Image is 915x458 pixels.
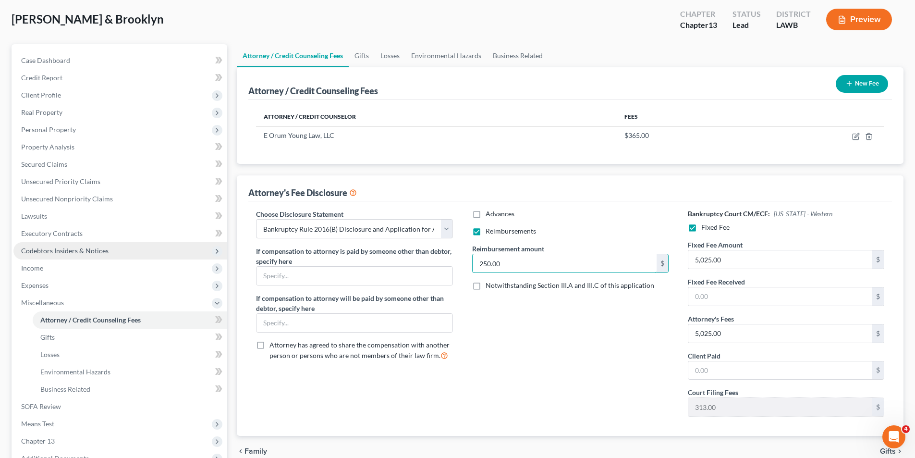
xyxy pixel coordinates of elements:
span: Unsecured Nonpriority Claims [21,195,113,203]
div: Chapter [680,20,717,31]
i: chevron_right [896,447,903,455]
label: If compensation to attorney is paid by someone other than debtor, specify here [256,246,452,266]
span: Attorney / Credit Counselor [264,113,356,120]
span: Client Profile [21,91,61,99]
div: $ [872,250,884,269]
label: Court Filing Fees [688,387,738,397]
input: 0.00 [688,250,872,269]
span: Expenses [21,281,49,289]
span: Fees [624,113,638,120]
span: Notwithstanding Section III.A and III.C of this application [486,281,654,289]
a: Gifts [33,329,227,346]
span: Attorney has agreed to share the compensation with another person or persons who are not members ... [269,341,450,359]
a: Lawsuits [13,208,227,225]
div: District [776,9,811,20]
span: Fixed Fee [701,223,730,231]
span: Losses [40,350,60,359]
button: Preview [826,9,892,30]
a: Losses [375,44,405,67]
label: Reimbursement amount [472,244,544,254]
div: $ [872,398,884,416]
a: Attorney / Credit Counseling Fees [33,311,227,329]
span: Advances [486,210,514,218]
a: Unsecured Nonpriority Claims [13,190,227,208]
span: Personal Property [21,125,76,134]
a: Credit Report [13,69,227,87]
div: Chapter [680,9,717,20]
input: Specify... [256,267,452,285]
span: Lawsuits [21,212,47,220]
span: Credit Report [21,74,62,82]
span: Executory Contracts [21,229,83,237]
div: Attorney / Credit Counseling Fees [248,85,378,97]
span: Gifts [40,333,55,341]
span: Environmental Hazards [40,368,110,376]
button: chevron_left Family [237,447,267,455]
div: $ [872,324,884,343]
span: Attorney / Credit Counseling Fees [40,316,141,324]
input: 0.00 [688,361,872,380]
div: Lead [732,20,761,31]
span: Property Analysis [21,143,74,151]
div: Attorney's Fee Disclosure [248,187,357,198]
button: Gifts chevron_right [880,447,903,455]
span: Business Related [40,385,90,393]
span: $365.00 [624,131,649,139]
a: Property Analysis [13,138,227,156]
span: Unsecured Priority Claims [21,177,100,186]
a: Case Dashboard [13,52,227,69]
span: E Orum Young Law, LLC [264,131,334,139]
span: Gifts [880,447,896,455]
input: Specify... [256,314,452,332]
span: [PERSON_NAME] & Brooklyn [12,12,164,26]
div: $ [872,361,884,380]
span: 4 [902,425,910,433]
label: Choose Disclosure Statement [256,209,343,219]
input: 0.00 [688,287,872,306]
span: [US_STATE] - Western [774,210,832,218]
div: LAWB [776,20,811,31]
div: $ [872,287,884,306]
input: 0.00 [473,254,657,272]
label: Fixed Fee Amount [688,240,743,250]
span: Case Dashboard [21,56,70,64]
a: Business Related [487,44,549,67]
a: Attorney / Credit Counseling Fees [237,44,349,67]
a: Gifts [349,44,375,67]
span: SOFA Review [21,402,61,410]
button: New Fee [836,75,888,93]
a: Environmental Hazards [405,44,487,67]
h6: Bankruptcy Court CM/ECF: [688,209,884,219]
span: Chapter 13 [21,437,55,445]
input: 0.00 [688,324,872,343]
span: Miscellaneous [21,298,64,307]
a: Environmental Hazards [33,363,227,381]
label: If compensation to attorney will be paid by someone other than debtor, specify here [256,293,452,313]
a: Executory Contracts [13,225,227,242]
div: Status [732,9,761,20]
label: Fixed Fee Received [688,277,745,287]
a: Business Related [33,381,227,398]
iframe: Intercom live chat [882,425,905,448]
span: Secured Claims [21,160,67,168]
span: Real Property [21,108,62,116]
span: Codebtors Insiders & Notices [21,247,109,255]
label: Client Paid [688,351,720,361]
a: Unsecured Priority Claims [13,173,227,190]
span: Family [244,447,267,455]
span: Reimbursements [486,227,536,235]
a: Secured Claims [13,156,227,173]
span: Means Test [21,420,54,428]
a: SOFA Review [13,398,227,415]
span: Income [21,264,43,272]
label: Attorney's Fees [688,314,734,324]
a: Losses [33,346,227,363]
input: 0.00 [688,398,872,416]
i: chevron_left [237,447,244,455]
div: $ [657,254,668,272]
span: 13 [708,20,717,29]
